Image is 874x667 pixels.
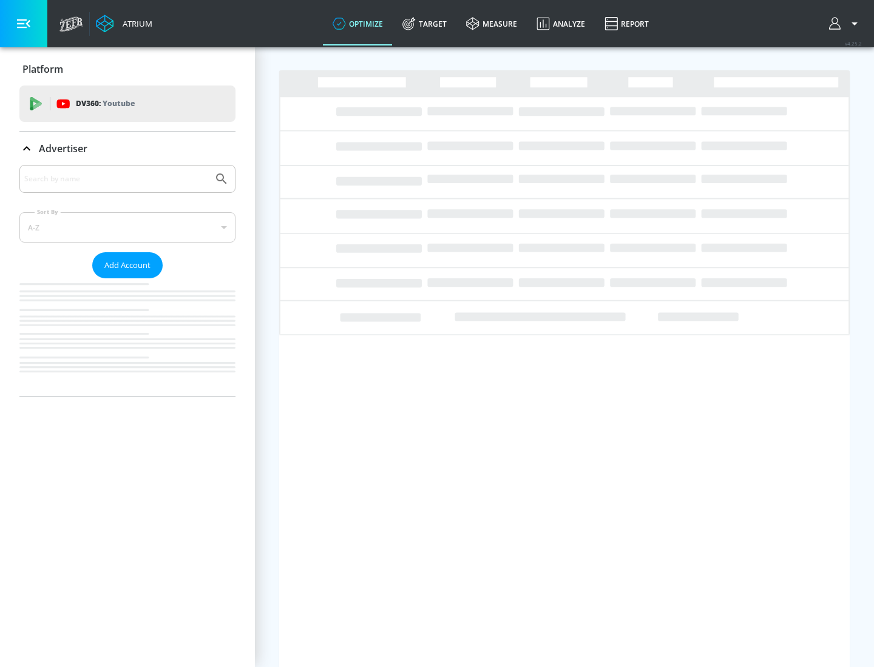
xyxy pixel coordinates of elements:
p: Platform [22,62,63,76]
div: Platform [19,52,235,86]
div: Advertiser [19,165,235,396]
span: v 4.25.2 [845,40,862,47]
p: Advertiser [39,142,87,155]
div: Advertiser [19,132,235,166]
a: Report [595,2,659,45]
p: DV360: [76,97,135,110]
div: A-Z [19,212,235,243]
input: Search by name [24,171,208,187]
a: Target [393,2,456,45]
a: optimize [323,2,393,45]
span: Add Account [104,258,151,272]
a: Analyze [527,2,595,45]
p: Youtube [103,97,135,110]
label: Sort By [35,208,61,216]
a: Atrium [96,15,152,33]
div: DV360: Youtube [19,85,235,122]
button: Add Account [92,252,163,278]
a: measure [456,2,527,45]
nav: list of Advertiser [19,278,235,396]
div: Atrium [118,18,152,29]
